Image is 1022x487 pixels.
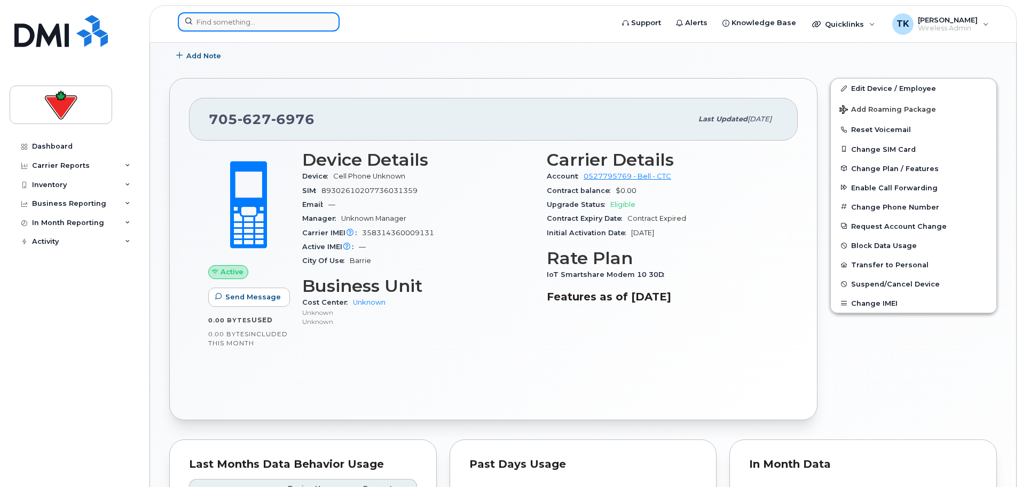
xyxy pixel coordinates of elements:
[547,290,779,303] h3: Features as of [DATE]
[547,187,616,195] span: Contract balance
[302,150,534,169] h3: Device Details
[208,316,251,324] span: 0.00 Bytes
[825,20,864,28] span: Quicklinks
[350,257,371,265] span: Barrie
[302,243,359,251] span: Active IMEI
[831,255,996,274] button: Transfer to Personal
[169,46,230,65] button: Add Note
[584,172,671,180] a: 0527795769 - Bell - CTC
[547,214,627,222] span: Contract Expiry Date
[547,172,584,180] span: Account
[302,229,362,237] span: Carrier IMEI
[547,270,670,279] span: IoT Smartshare Modem 10 30D
[732,18,796,28] span: Knowledge Base
[749,459,977,470] div: In Month Data
[831,159,996,178] button: Change Plan / Features
[359,243,366,251] span: —
[302,276,534,296] h3: Business Unit
[225,292,281,302] span: Send Message
[831,197,996,217] button: Change Phone Number
[685,18,707,28] span: Alerts
[302,317,534,326] p: Unknown
[831,79,996,98] a: Edit Device / Employee
[302,200,328,208] span: Email
[851,280,940,288] span: Suspend/Cancel Device
[831,98,996,120] button: Add Roaming Package
[918,24,978,33] span: Wireless Admin
[547,150,779,169] h3: Carrier Details
[302,172,333,180] span: Device
[897,18,909,30] span: TK
[831,217,996,236] button: Request Account Change
[178,12,340,32] input: Find something...
[186,51,221,61] span: Add Note
[271,111,315,127] span: 6976
[362,229,434,237] span: 358314360009131
[547,200,610,208] span: Upgrade Status
[302,308,534,317] p: Unknown
[547,249,779,268] h3: Rate Plan
[341,214,406,222] span: Unknown Manager
[831,140,996,159] button: Change SIM Card
[321,187,418,195] span: 89302610207736031359
[627,214,686,222] span: Contract Expired
[851,164,939,172] span: Change Plan / Features
[839,105,936,115] span: Add Roaming Package
[208,288,290,307] button: Send Message
[547,229,631,237] span: Initial Activation Date
[616,187,636,195] span: $0.00
[831,178,996,197] button: Enable Call Forwarding
[251,316,273,324] span: used
[698,115,748,123] span: Last updated
[333,172,405,180] span: Cell Phone Unknown
[715,12,804,34] a: Knowledge Base
[831,293,996,313] button: Change IMEI
[615,12,669,34] a: Support
[631,229,654,237] span: [DATE]
[302,187,321,195] span: SIM
[209,111,315,127] span: 705
[302,298,353,306] span: Cost Center
[469,459,697,470] div: Past Days Usage
[353,298,386,306] a: Unknown
[831,236,996,255] button: Block Data Usage
[631,18,661,28] span: Support
[851,183,938,191] span: Enable Call Forwarding
[238,111,271,127] span: 627
[208,330,249,338] span: 0.00 Bytes
[302,214,341,222] span: Manager
[610,200,635,208] span: Eligible
[805,13,883,35] div: Quicklinks
[918,16,978,24] span: [PERSON_NAME]
[831,274,996,293] button: Suspend/Cancel Device
[669,12,715,34] a: Alerts
[189,459,417,470] div: Last Months Data Behavior Usage
[302,257,350,265] span: City Of Use
[221,267,243,277] span: Active
[831,120,996,139] button: Reset Voicemail
[328,200,335,208] span: —
[885,13,996,35] div: Tatiana Kostenyuk
[748,115,772,123] span: [DATE]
